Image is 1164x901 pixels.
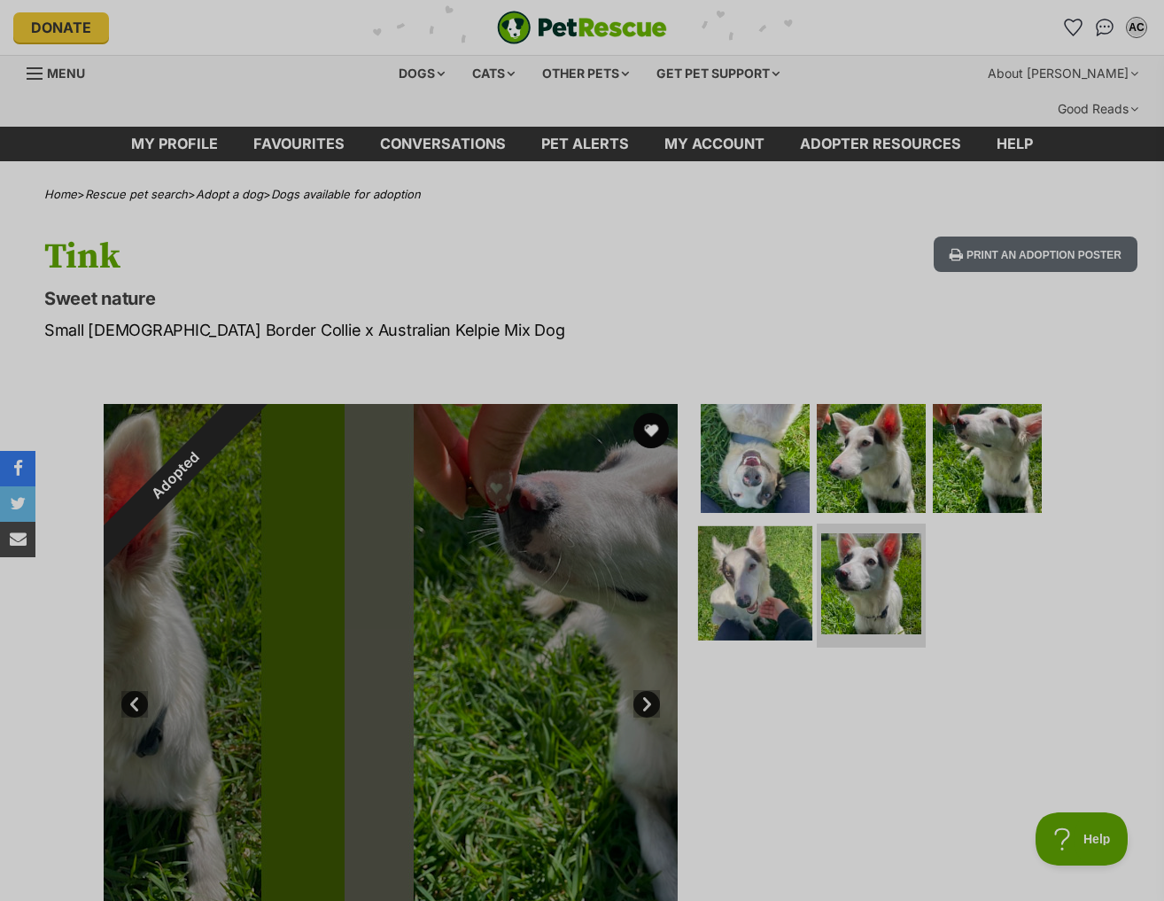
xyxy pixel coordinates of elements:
a: Pet alerts [524,127,647,161]
h1: Tink [44,237,710,277]
div: Cats [460,56,527,91]
div: Dogs [386,56,457,91]
div: Other pets [530,56,641,91]
img: https://img.kwcdn.com/product/fancy/d094c929-05ef-437b-91af-8349cddb9d59.jpg?imageMogr2/strip/siz... [135,113,266,221]
a: Help [979,127,1051,161]
a: Prev [121,691,148,718]
img: Photo of Tink [701,404,810,513]
span: Menu [47,66,85,81]
img: Photo of Tink [817,404,926,513]
a: Rescue pet search [85,187,188,201]
iframe: Help Scout Beacon - Open [1036,812,1129,866]
img: chat-41dd97257d64d25036548639549fe6c8038ab92f7586957e7f3b1b290dea8141.svg [1096,19,1114,36]
a: Favourites [1059,13,1087,42]
a: My account [647,127,782,161]
a: Adopter resources [782,127,979,161]
button: My account [1122,13,1151,42]
button: Print an adoption poster [934,237,1137,273]
img: Photo of Tink [933,404,1042,513]
a: PetRescue [497,11,667,44]
a: Favourites [236,127,362,161]
div: AC [1128,19,1145,36]
img: logo-e224e6f780fb5917bec1dbf3a21bbac754714ae5b6737aabdf751b685950b380.svg [497,11,667,44]
a: Dogs available for adoption [271,187,421,201]
p: Sweet nature [44,286,710,311]
a: Donate [13,12,109,43]
p: Small [DEMOGRAPHIC_DATA] Border Collie x Australian Kelpie Mix Dog [44,318,710,342]
img: Photo of Tink [821,533,921,633]
a: conversations [362,127,524,161]
div: Get pet support [644,56,792,91]
ul: Account quick links [1059,13,1151,42]
button: favourite [633,413,669,448]
a: Home [44,187,77,201]
a: Next [633,691,660,718]
a: Adopt a dog [196,187,263,201]
div: About [PERSON_NAME] [975,56,1151,91]
a: Menu [27,56,97,88]
div: Good Reads [1045,91,1151,127]
a: Conversations [1090,13,1119,42]
div: Adopted [63,363,287,587]
a: My profile [113,127,236,161]
img: Photo of Tink [698,526,812,641]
